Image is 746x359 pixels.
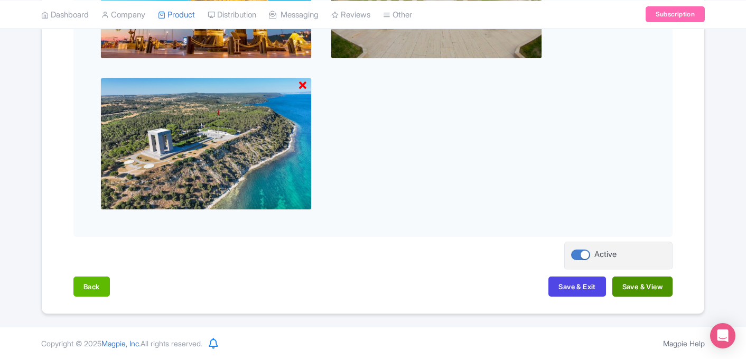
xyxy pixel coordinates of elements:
[101,339,141,348] span: Magpie, Inc.
[646,6,705,22] a: Subscription
[612,277,673,297] button: Save & View
[100,78,312,210] img: xtkg1hy0ve79xkuyavks.jpg
[710,323,735,348] div: Open Intercom Messenger
[663,339,705,348] a: Magpie Help
[548,277,605,297] button: Save & Exit
[35,338,209,349] div: Copyright © 2025 All rights reserved.
[73,277,110,297] button: Back
[594,248,617,261] div: Active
